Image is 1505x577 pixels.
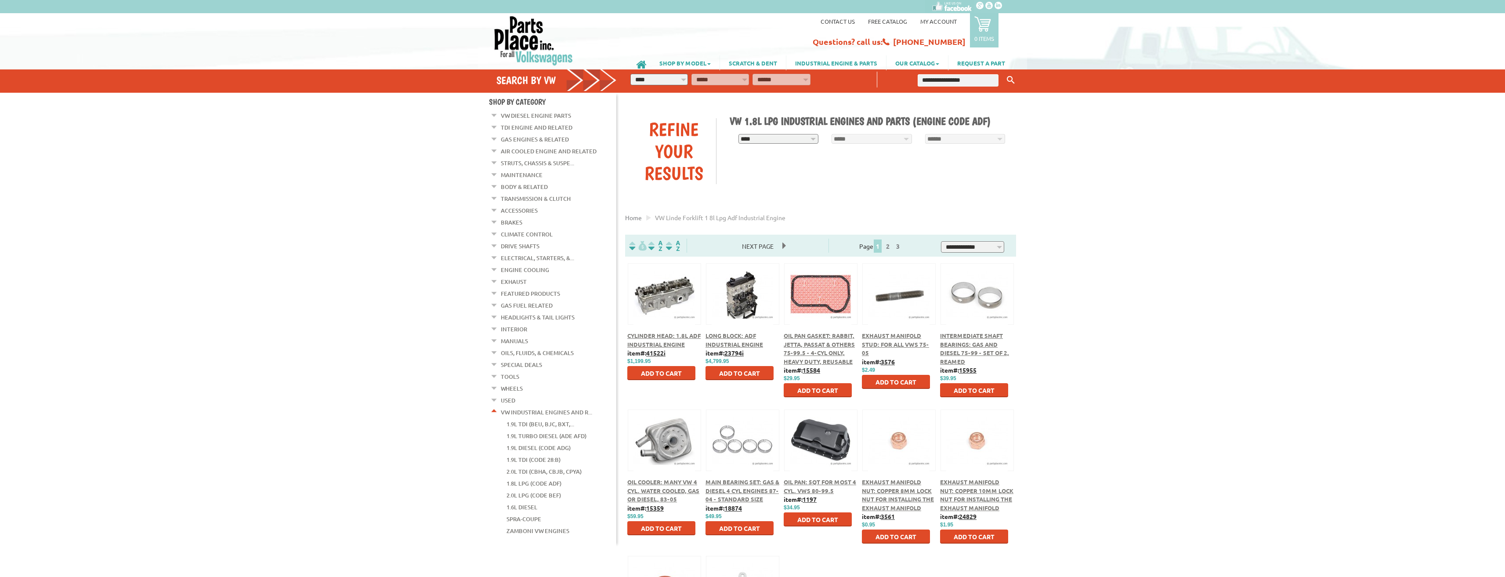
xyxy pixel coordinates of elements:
[506,466,582,477] a: 2.0L TDI (CBHA, CBJB, CPYA)
[784,383,852,397] button: Add to Cart
[501,134,569,145] a: Gas Engines & Related
[501,205,538,216] a: Accessories
[862,530,930,544] button: Add to Cart
[506,442,571,454] a: 1.9L Diesel (Code ADG)
[797,386,838,394] span: Add to Cart
[970,13,999,47] a: 0 items
[506,430,586,442] a: 1.9L Turbo Diesel (ADE AFD)
[886,55,948,70] a: OUR CATALOG
[506,478,561,489] a: 1.8L LPG (Code ADF)
[874,240,882,253] span: 1
[940,512,977,520] b: item#:
[627,358,651,364] span: $1,199.95
[862,478,934,512] a: Exhaust Manifold Nut: Copper 8mm Lock Nut for Installing the Exhaust Manifold
[501,335,528,347] a: Manuals
[501,252,574,264] a: Electrical, Starters, &...
[629,241,647,251] img: filterpricelow.svg
[940,522,953,528] span: $1.95
[719,524,760,532] span: Add to Cart
[940,530,1008,544] button: Add to Cart
[641,524,682,532] span: Add to Cart
[664,241,682,251] img: Sort by Sales Rank
[641,369,682,377] span: Add to Cart
[894,242,902,250] a: 3
[506,501,537,513] a: 1.6L Diesel
[496,74,617,87] h4: Search by VW
[627,349,666,357] b: item#:
[784,375,800,381] span: $29.95
[959,366,977,374] u: 15955
[501,371,519,382] a: Tools
[501,312,575,323] a: Headlights & Tail Lights
[868,18,907,25] a: Free Catalog
[940,383,1008,397] button: Add to Cart
[501,276,527,287] a: Exhaust
[501,145,597,157] a: Air Cooled Engine and Related
[940,478,1013,512] a: Exhaust Manifold Nut: Copper 10mm Lock Nut for Installing the Exhaust Manifold
[920,18,957,25] a: My Account
[506,418,574,430] a: 1.9L TDI (BEU, BJC, BXT,...
[876,533,916,541] span: Add to Cart
[501,359,542,370] a: Special Deals
[733,242,782,250] a: Next Page
[862,358,895,366] b: item#:
[506,454,561,465] a: 1.9L TDI (Code 28:B)
[803,495,817,503] u: 1197
[501,395,515,406] a: Used
[862,522,875,528] span: $0.95
[705,504,742,512] b: item#:
[632,118,716,184] div: Refine Your Results
[501,288,560,299] a: Featured Products
[501,229,553,240] a: Climate Control
[705,478,779,503] span: Main Bearing Set: Gas & Diesel 4 Cyl engines 87-04 - Standard Size
[784,504,800,511] span: $34.95
[646,349,666,357] u: 41522i
[501,347,574,359] a: Oils, Fluids, & Chemicals
[876,378,916,386] span: Add to Cart
[862,332,929,356] a: Exhaust Manifold Stud: For All VWs 75-05
[501,323,527,335] a: Interior
[884,242,892,250] a: 2
[501,122,572,133] a: TDI Engine and Related
[959,512,977,520] u: 24829
[501,264,549,276] a: Engine Cooling
[705,521,774,535] button: Add to Cart
[940,332,1009,365] a: Intermediate Shaft Bearings: Gas and Diesel 75-99 - Set of 2, Reamed
[724,504,742,512] u: 18874
[705,349,744,357] b: item#:
[501,383,523,394] a: Wheels
[627,478,699,503] a: Oil Cooler: Many VW 4 Cyl. water cooled, Gas or Diesel, 83-05
[828,239,933,253] div: Page
[501,193,571,204] a: Transmission & Clutch
[501,157,574,169] a: Struts, Chassis & Suspe...
[489,97,616,106] h4: Shop By Category
[705,366,774,380] button: Add to Cart
[647,241,664,251] img: Sort by Headline
[940,375,956,381] span: $39.95
[627,504,664,512] b: item#:
[705,332,763,348] a: Long Block: ADF Industrial Engine
[627,332,701,348] a: Cylinder Head: 1.8L ADF Industrial Engine
[1004,73,1017,87] button: Keyword Search
[646,504,664,512] u: 15359
[705,513,722,519] span: $49.95
[862,367,875,373] span: $2.49
[625,214,642,221] span: Home
[493,15,574,66] img: Parts Place Inc!
[881,512,895,520] u: 3561
[881,358,895,366] u: 3576
[655,214,785,221] span: VW linde forklift 1 8l lpg adf industrial engine
[719,369,760,377] span: Add to Cart
[784,332,855,365] span: Oil Pan Gasket: Rabbit, Jetta, Passat & Others 75-99.5 - 4-Cyl Only, Heavy Duty, Reusable
[974,35,994,42] p: 0 items
[627,366,695,380] button: Add to Cart
[506,513,541,525] a: Spra-Coupe
[862,375,930,389] button: Add to Cart
[705,358,729,364] span: $4,799.95
[954,533,995,541] span: Add to Cart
